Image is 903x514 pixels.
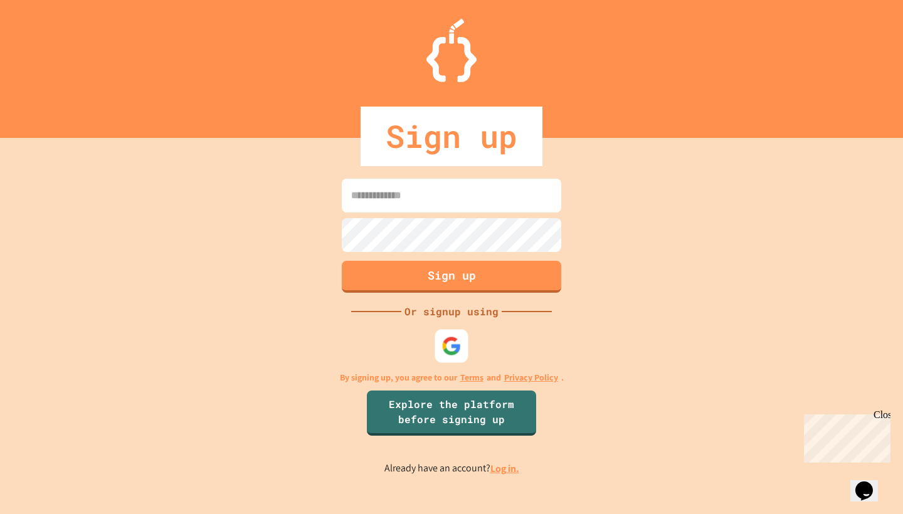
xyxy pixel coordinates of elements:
iframe: chat widget [799,409,890,463]
a: Privacy Policy [504,371,558,384]
p: Already have an account? [384,461,519,476]
a: Log in. [490,462,519,475]
a: Explore the platform before signing up [367,391,536,436]
p: By signing up, you agree to our and . [340,371,564,384]
img: Logo.svg [426,19,477,82]
div: Or signup using [401,304,502,319]
a: Terms [460,371,483,384]
iframe: chat widget [850,464,890,501]
button: Sign up [342,261,561,293]
div: Chat with us now!Close [5,5,87,80]
img: google-icon.svg [441,336,462,356]
div: Sign up [361,107,542,166]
